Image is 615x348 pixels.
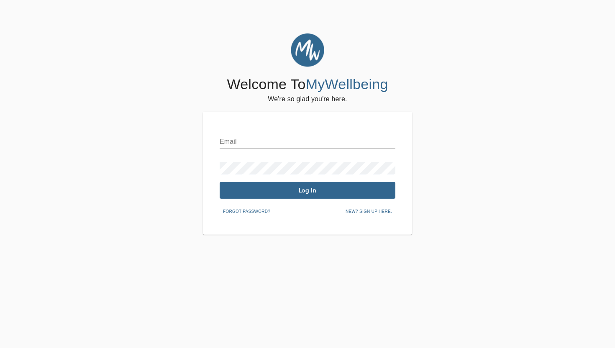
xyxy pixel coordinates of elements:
h4: Welcome To [227,76,388,93]
span: MyWellbeing [306,76,388,92]
span: New? Sign up here. [346,208,392,215]
a: Forgot password? [220,207,274,214]
button: Log In [220,182,395,199]
button: New? Sign up here. [342,205,395,218]
button: Forgot password? [220,205,274,218]
img: MyWellbeing [291,33,324,67]
h6: We're so glad you're here. [268,93,347,105]
span: Forgot password? [223,208,270,215]
span: Log In [223,187,392,194]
